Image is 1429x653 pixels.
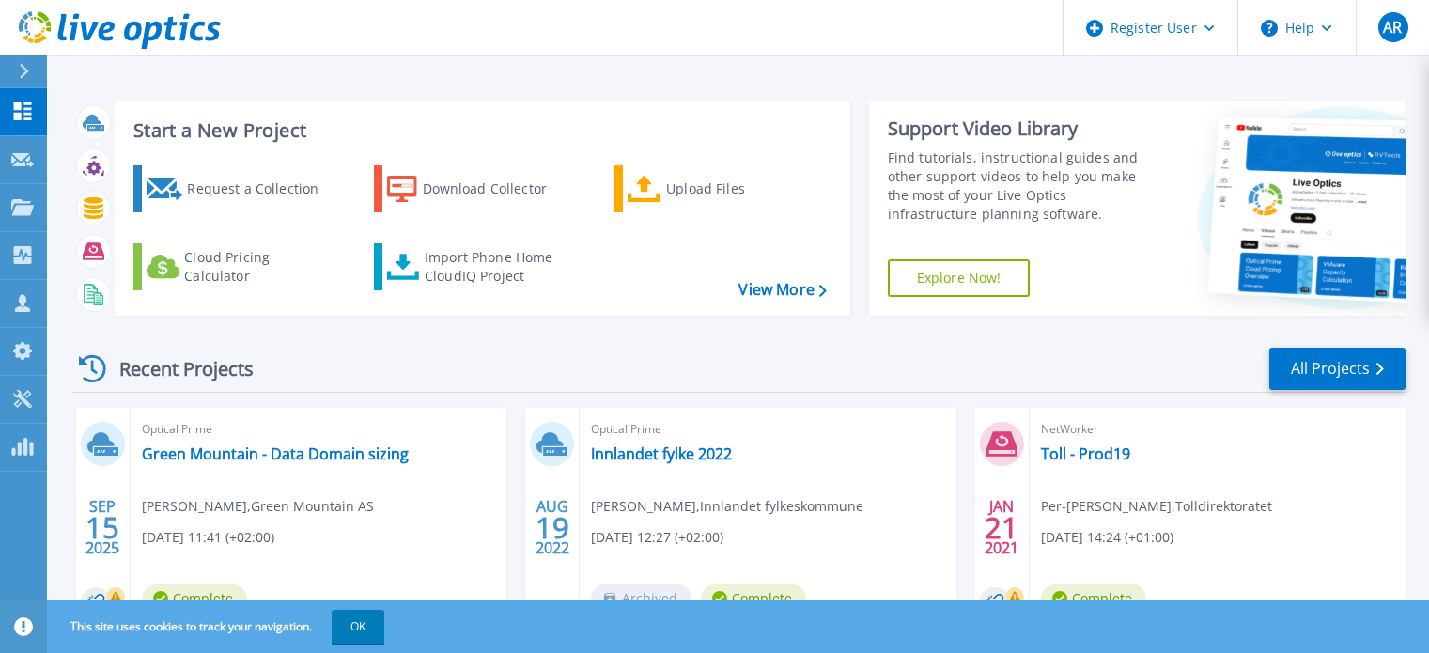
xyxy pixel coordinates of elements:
[52,610,384,644] span: This site uses cookies to track your navigation.
[1041,496,1272,517] span: Per-[PERSON_NAME] , Tolldirektoratet
[133,243,343,290] a: Cloud Pricing Calculator
[142,419,495,440] span: Optical Prime
[591,419,944,440] span: Optical Prime
[1269,348,1406,390] a: All Projects
[888,259,1031,297] a: Explore Now!
[888,117,1157,141] div: Support Video Library
[535,493,570,562] div: AUG 2022
[888,148,1157,224] div: Find tutorials, instructional guides and other support videos to help you make the most of your L...
[1383,20,1402,35] span: AR
[332,610,384,644] button: OK
[985,520,1018,536] span: 21
[1041,527,1173,548] span: [DATE] 14:24 (+01:00)
[142,496,374,517] span: [PERSON_NAME] , Green Mountain AS
[1041,444,1130,463] a: Toll - Prod19
[142,527,274,548] span: [DATE] 11:41 (+02:00)
[85,493,120,562] div: SEP 2025
[591,496,863,517] span: [PERSON_NAME] , Innlandet fylkeskommune
[536,520,569,536] span: 19
[142,444,409,463] a: Green Mountain - Data Domain sizing
[187,170,337,208] div: Request a Collection
[591,527,723,548] span: [DATE] 12:27 (+02:00)
[1041,419,1394,440] span: NetWorker
[984,493,1019,562] div: JAN 2021
[184,248,334,286] div: Cloud Pricing Calculator
[423,170,573,208] div: Download Collector
[614,165,824,212] a: Upload Files
[133,120,826,141] h3: Start a New Project
[133,165,343,212] a: Request a Collection
[591,444,732,463] a: Innlandet fylke 2022
[701,584,806,613] span: Complete
[72,346,279,392] div: Recent Projects
[1041,584,1146,613] span: Complete
[142,584,247,613] span: Complete
[591,584,691,613] span: Archived
[374,165,583,212] a: Download Collector
[738,281,826,299] a: View More
[85,520,119,536] span: 15
[425,248,571,286] div: Import Phone Home CloudIQ Project
[666,170,816,208] div: Upload Files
